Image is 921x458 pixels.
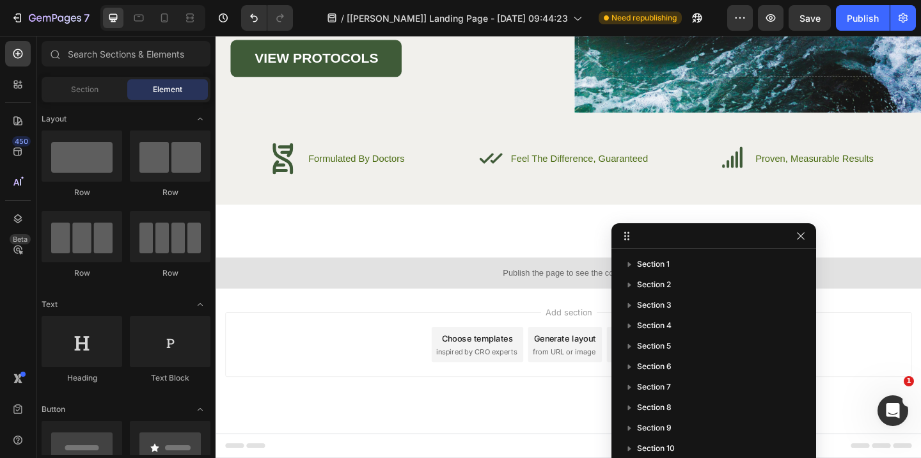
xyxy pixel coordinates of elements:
[240,338,327,350] span: inspired by CRO experts
[637,422,672,434] span: Section 9
[637,442,675,455] span: Section 10
[153,84,182,95] span: Element
[347,322,414,336] div: Generate layout
[341,12,344,25] span: /
[637,278,671,291] span: Section 2
[345,338,413,350] span: from URL or image
[611,12,677,24] span: Need republishing
[130,372,210,384] div: Text Block
[190,109,210,129] span: Toggle open
[130,187,210,198] div: Row
[637,381,671,393] span: Section 7
[42,372,122,384] div: Heading
[799,13,821,24] span: Save
[789,5,831,31] button: Save
[347,12,568,25] span: [[PERSON_NAME]] Landing Page - [DATE] 09:44:23
[42,41,210,67] input: Search Sections & Elements
[246,322,324,336] div: Choose templates
[637,360,672,373] span: Section 6
[5,5,95,31] button: 7
[10,234,31,244] div: Beta
[637,340,671,352] span: Section 5
[637,319,672,332] span: Section 4
[637,258,670,271] span: Section 1
[12,136,31,146] div: 450
[904,376,914,386] span: 1
[42,299,58,310] span: Text
[321,128,470,139] p: Feel The Difference, Guaranteed
[878,395,908,426] iframe: Intercom live chat
[587,128,716,139] p: Proven, Measurable Results
[190,294,210,315] span: Toggle open
[42,267,122,279] div: Row
[42,113,67,125] span: Layout
[130,267,210,279] div: Row
[84,10,90,26] p: 7
[440,322,518,336] div: Add blank section
[430,338,526,350] span: then drag & drop elements
[42,404,65,415] span: Button
[216,36,921,458] iframe: Design area
[637,299,672,312] span: Section 3
[847,12,879,25] div: Publish
[71,84,98,95] span: Section
[241,5,293,31] div: Undo/Redo
[637,401,672,414] span: Section 8
[836,5,890,31] button: Publish
[354,294,414,307] span: Add section
[42,187,122,198] div: Row
[190,399,210,420] span: Toggle open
